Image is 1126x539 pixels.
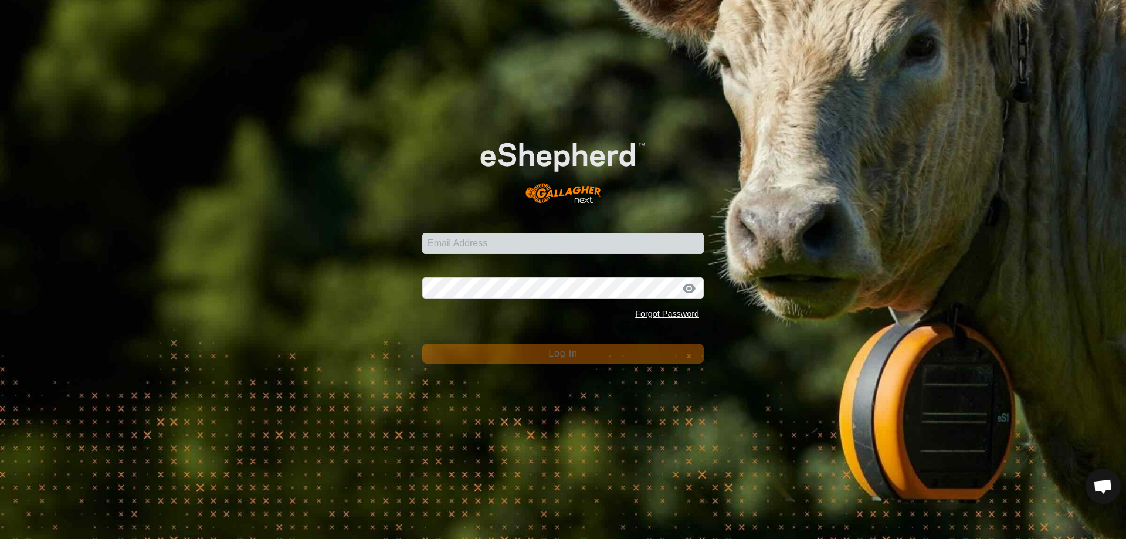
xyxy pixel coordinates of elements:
button: Log In [422,344,704,364]
input: Email Address [422,233,704,254]
span: Log In [548,348,577,358]
a: Forgot Password [635,309,699,318]
div: Open chat [1086,469,1121,504]
img: E-shepherd Logo [450,119,676,215]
